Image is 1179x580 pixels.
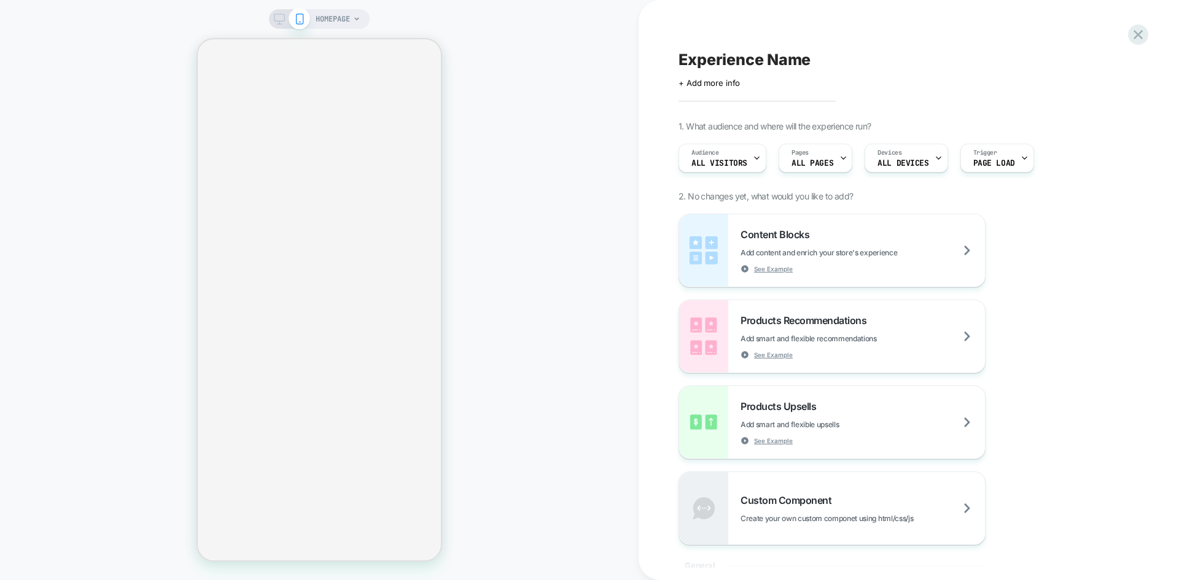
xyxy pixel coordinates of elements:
span: See Example [754,350,793,359]
span: All Visitors [691,159,747,168]
span: ALL PAGES [792,159,833,168]
span: Content Blocks [741,228,815,241]
span: Add content and enrich your store's experience [741,248,959,257]
span: Devices [877,149,901,157]
span: Pages [792,149,809,157]
span: Custom Component [741,494,838,506]
span: See Example [754,265,793,273]
span: Experience Name [679,50,811,69]
span: Add smart and flexible recommendations [741,334,938,343]
span: Page Load [973,159,1015,168]
span: HOMEPAGE [316,9,350,29]
span: Products Upsells [741,400,822,412]
span: 1. What audience and where will the experience run? [679,121,871,131]
span: Audience [691,149,719,157]
span: 2. No changes yet, what would you like to add? [679,191,853,201]
span: Trigger [973,149,997,157]
span: Create your own custom componet using html/css/js [741,514,975,523]
span: ALL DEVICES [877,159,928,168]
span: Products Recommendations [741,314,873,327]
span: + Add more info [679,78,740,88]
span: See Example [754,436,793,445]
span: Add smart and flexible upsells [741,420,900,429]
